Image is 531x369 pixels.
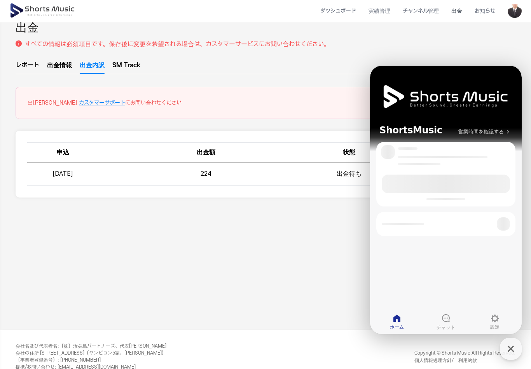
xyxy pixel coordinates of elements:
[314,1,362,21] a: ダッシュボード
[414,350,515,364] div: Copyright © Shorts Music All Rights Reserved.
[468,1,501,21] a: お知らせ
[16,19,39,37] h2: 出金
[99,143,313,162] th: 出金額
[508,4,522,18] img: 사용자 이미지
[445,1,468,21] a: 出金
[80,61,105,74] a: 出金内訳
[16,61,39,74] a: レポート
[414,357,477,363] a: 個人情報処理方針/ 利用約款
[28,99,503,107] p: 出[PERSON_NAME] にお問い合わせください
[27,143,99,162] th: 申込
[313,143,385,162] th: 状態
[112,61,140,74] a: SM Track
[30,169,96,178] p: [DATE]
[47,61,72,74] a: 出金情報
[313,163,385,186] td: 出金待ち
[16,40,22,47] img: 설명 아이콘
[370,66,522,334] iframe: Channel chat
[16,350,39,356] span: 会社の住所
[99,163,313,186] td: 224
[16,343,59,349] span: 会社名及び代表者名 :
[362,1,397,21] a: 実績管理
[397,1,445,21] a: チャンネル管理
[25,40,330,49] p: すべての情報は必須項目です。保存後に変更を希望される場合は、カスタマーサービスにお問い合わせください。
[79,99,125,107] a: カスタマーサポート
